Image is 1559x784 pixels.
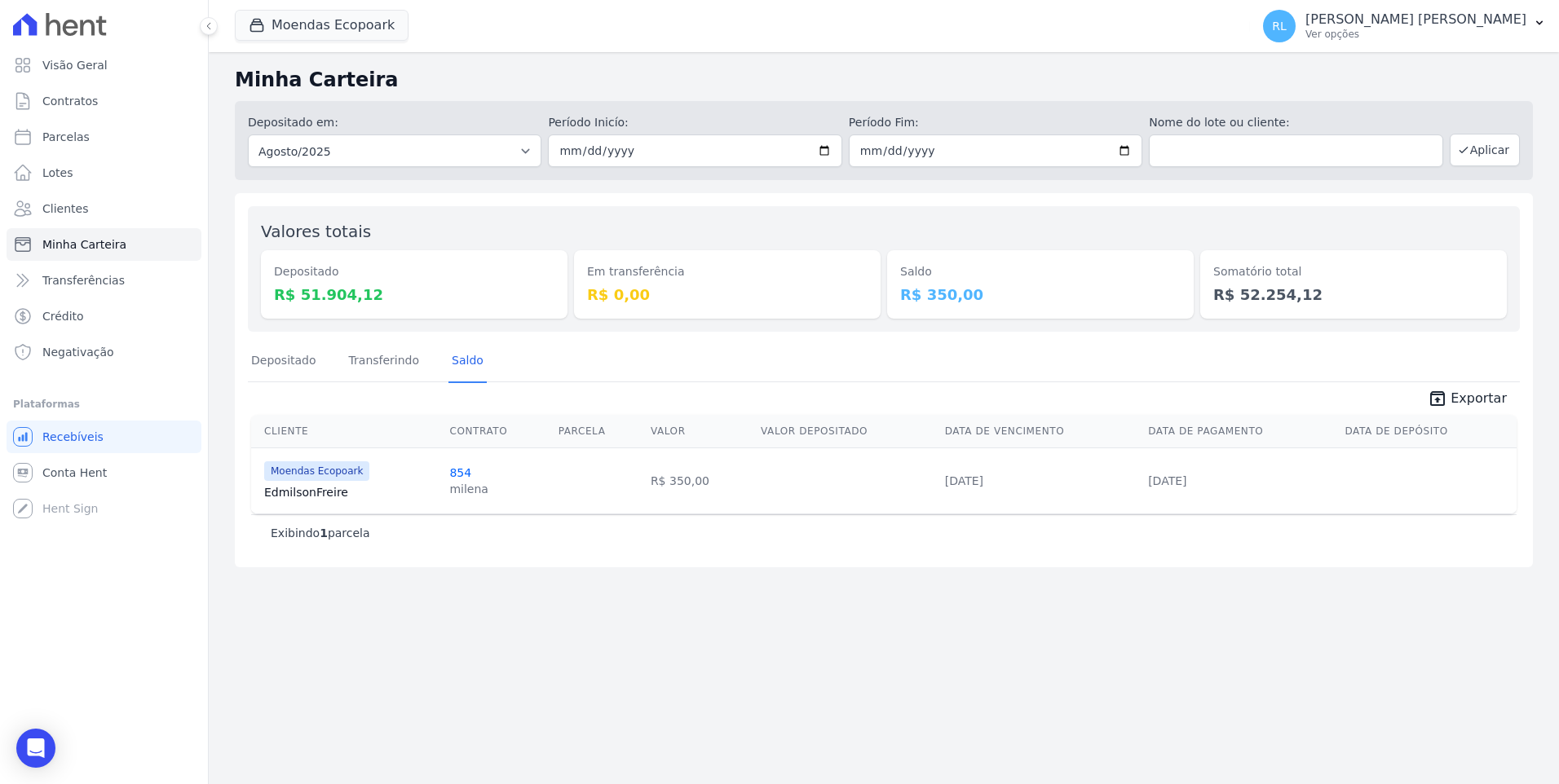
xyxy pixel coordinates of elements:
a: Minha Carteira [7,228,201,261]
a: Conta Hent [7,456,201,489]
label: Período Fim: [849,114,1142,131]
th: Cliente [251,415,443,448]
span: Moendas Ecopoark [264,461,369,481]
dd: R$ 51.904,12 [274,284,554,306]
th: Parcela [552,415,644,448]
a: Recebíveis [7,421,201,453]
a: Crédito [7,300,201,333]
dt: Em transferência [587,263,868,280]
span: Lotes [42,165,73,181]
span: Contratos [42,93,98,109]
th: Valor [644,415,754,448]
span: Conta Hent [42,465,107,481]
label: Valores totais [261,222,371,241]
p: [PERSON_NAME] [PERSON_NAME] [1305,11,1526,28]
h2: Minha Carteira [235,65,1533,95]
span: Negativação [42,344,114,360]
th: Contrato [443,415,551,448]
th: Data de Depósito [1338,415,1517,448]
th: Data de Pagamento [1142,415,1338,448]
button: Aplicar [1450,134,1520,166]
span: RL [1272,20,1287,32]
span: Recebíveis [42,429,104,445]
span: Crédito [42,308,84,324]
span: Clientes [42,200,88,217]
a: Transferências [7,264,201,297]
span: Visão Geral [42,57,108,73]
a: [DATE] [1148,474,1186,487]
a: Clientes [7,192,201,225]
span: Transferências [42,272,125,288]
div: Plataformas [13,394,195,414]
div: milena [449,481,488,497]
a: Saldo [448,341,487,383]
a: Contratos [7,85,201,117]
button: RL [PERSON_NAME] [PERSON_NAME] Ver opções [1250,3,1559,49]
span: Minha Carteira [42,236,126,253]
p: Ver opções [1305,28,1526,41]
dt: Somatório total [1213,263,1494,280]
button: Moendas Ecopoark [235,10,409,41]
div: Open Intercom Messenger [16,729,55,768]
a: Parcelas [7,121,201,153]
dd: R$ 0,00 [587,284,868,306]
a: Negativação [7,336,201,368]
a: unarchive Exportar [1415,389,1520,412]
a: Visão Geral [7,49,201,81]
b: 1 [320,526,328,540]
i: unarchive [1428,389,1447,408]
a: 854 [449,466,471,479]
th: Data de Vencimento [938,415,1142,448]
dt: Depositado [274,263,554,280]
span: Exportar [1451,389,1507,408]
th: Valor Depositado [754,415,938,448]
td: R$ 350,00 [644,447,754,513]
dd: R$ 350,00 [900,284,1181,306]
p: Exibindo parcela [271,525,370,541]
a: Depositado [248,341,320,383]
dd: R$ 52.254,12 [1213,284,1494,306]
label: Depositado em: [248,116,338,129]
span: Parcelas [42,129,90,145]
label: Nome do lote ou cliente: [1149,114,1442,131]
a: EdmilsonFreire [264,484,436,500]
label: Período Inicío: [548,114,841,131]
a: [DATE] [945,474,983,487]
dt: Saldo [900,263,1181,280]
a: Lotes [7,156,201,189]
a: Transferindo [346,341,423,383]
